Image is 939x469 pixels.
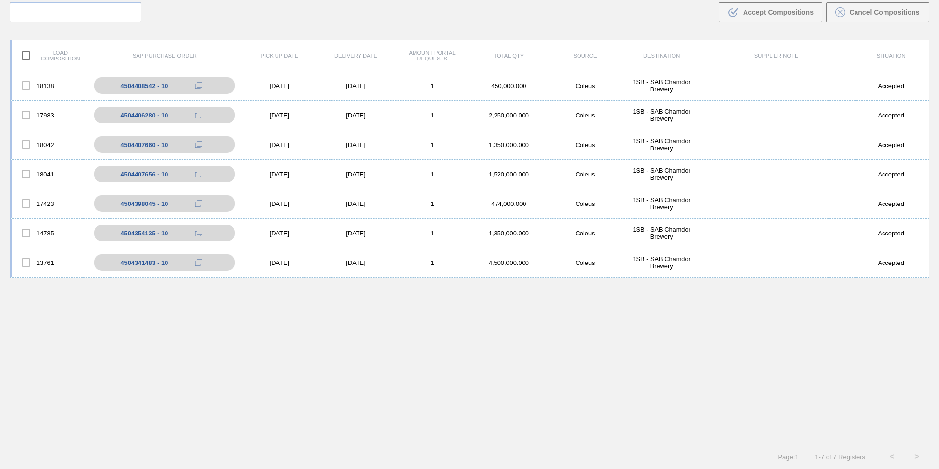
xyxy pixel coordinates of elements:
[189,80,209,91] div: Copy
[318,112,394,119] div: [DATE]
[719,2,822,22] button: Accept Compositions
[547,259,624,266] div: Coleus
[241,141,318,148] div: [DATE]
[849,8,919,16] span: Cancel Compositions
[394,50,470,61] div: Amount Portal Requests
[623,196,700,211] div: 1SB - SAB Chamdor Brewery
[189,257,209,268] div: Copy
[120,171,168,178] div: 4504407656 - 10
[12,193,88,214] div: 17423
[853,112,929,119] div: Accepted
[241,82,318,89] div: [DATE]
[813,453,865,461] span: 1 - 7 of 7 Registers
[12,45,88,66] div: Load composition
[189,139,209,150] div: Copy
[241,259,318,266] div: [DATE]
[470,171,547,178] div: 1,520,000.000
[12,75,88,96] div: 18138
[12,223,88,243] div: 14785
[394,200,470,207] div: 1
[470,141,547,148] div: 1,350,000.000
[394,230,470,237] div: 1
[547,200,624,207] div: Coleus
[120,141,168,148] div: 4504407660 - 10
[853,141,929,148] div: Accepted
[120,200,168,207] div: 4504398045 - 10
[853,230,929,237] div: Accepted
[241,230,318,237] div: [DATE]
[470,200,547,207] div: 474,000.000
[623,53,700,59] div: Destination
[547,230,624,237] div: Coleus
[470,82,547,89] div: 450,000.000
[189,227,209,239] div: Copy
[189,109,209,121] div: Copy
[120,259,168,266] div: 4504341483 - 10
[470,112,547,119] div: 2,250,000.000
[120,82,168,89] div: 4504408542 - 10
[826,2,929,22] button: Cancel Compositions
[318,230,394,237] div: [DATE]
[470,259,547,266] div: 4,500,000.000
[470,230,547,237] div: 1,350,000.000
[318,82,394,89] div: [DATE]
[318,259,394,266] div: [DATE]
[12,252,88,273] div: 13761
[547,141,624,148] div: Coleus
[905,444,929,469] button: >
[743,8,814,16] span: Accept Compositions
[12,134,88,155] div: 18042
[623,78,700,93] div: 1SB - SAB Chamdor Brewery
[394,112,470,119] div: 1
[394,82,470,89] div: 1
[241,112,318,119] div: [DATE]
[880,444,905,469] button: <
[623,226,700,240] div: 1SB - SAB Chamdor Brewery
[120,230,168,237] div: 4504354135 - 10
[241,53,318,59] div: Pick up Date
[853,259,929,266] div: Accepted
[189,168,209,180] div: Copy
[547,82,624,89] div: Coleus
[12,164,88,184] div: 18041
[394,259,470,266] div: 1
[547,53,624,59] div: Source
[318,171,394,178] div: [DATE]
[623,255,700,270] div: 1SB - SAB Chamdor Brewery
[88,53,241,59] div: SAP Purchase Order
[318,200,394,207] div: [DATE]
[470,53,547,59] div: Total Qty
[394,171,470,178] div: 1
[241,171,318,178] div: [DATE]
[241,200,318,207] div: [DATE]
[623,167,700,181] div: 1SB - SAB Chamdor Brewery
[547,112,624,119] div: Coleus
[189,198,209,209] div: Copy
[700,53,853,59] div: Supplier Note
[394,141,470,148] div: 1
[853,82,929,89] div: Accepted
[623,137,700,152] div: 1SB - SAB Chamdor Brewery
[778,453,798,461] span: Page : 1
[12,105,88,125] div: 17983
[853,53,929,59] div: Situation
[318,53,394,59] div: Delivery Date
[318,141,394,148] div: [DATE]
[547,171,624,178] div: Coleus
[623,108,700,122] div: 1SB - SAB Chamdor Brewery
[120,112,168,119] div: 4504406280 - 10
[853,200,929,207] div: Accepted
[853,171,929,178] div: Accepted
